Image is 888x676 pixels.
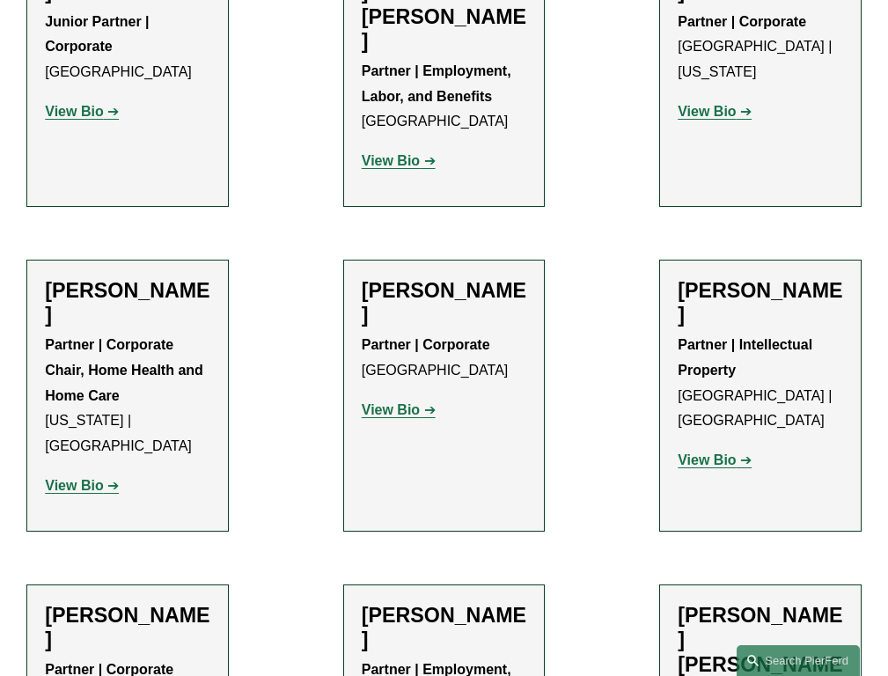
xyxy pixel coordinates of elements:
[678,14,806,29] strong: Partner | Corporate
[45,104,119,119] a: View Bio
[678,333,842,434] p: [GEOGRAPHIC_DATA] | [GEOGRAPHIC_DATA]
[362,153,436,168] a: View Bio
[45,603,209,652] h2: [PERSON_NAME]
[45,363,207,403] strong: Chair, Home Health and Home Care
[678,337,816,378] strong: Partner | Intellectual Property
[45,478,103,493] strong: View Bio
[362,153,420,168] strong: View Bio
[45,104,103,119] strong: View Bio
[362,278,526,327] h2: [PERSON_NAME]
[45,278,209,327] h2: [PERSON_NAME]
[362,603,526,652] h2: [PERSON_NAME]
[45,333,209,459] p: [US_STATE] | [GEOGRAPHIC_DATA]
[678,278,842,327] h2: [PERSON_NAME]
[678,10,842,85] p: [GEOGRAPHIC_DATA] | [US_STATE]
[45,14,153,55] strong: Junior Partner | Corporate
[45,337,173,352] strong: Partner | Corporate
[678,452,752,467] a: View Bio
[362,402,420,417] strong: View Bio
[678,104,752,119] a: View Bio
[45,478,119,493] a: View Bio
[362,59,526,135] p: [GEOGRAPHIC_DATA]
[678,452,736,467] strong: View Bio
[362,333,526,384] p: [GEOGRAPHIC_DATA]
[737,645,860,676] a: Search this site
[678,104,736,119] strong: View Bio
[362,402,436,417] a: View Bio
[45,10,209,85] p: [GEOGRAPHIC_DATA]
[362,63,515,104] strong: Partner | Employment, Labor, and Benefits
[362,337,490,352] strong: Partner | Corporate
